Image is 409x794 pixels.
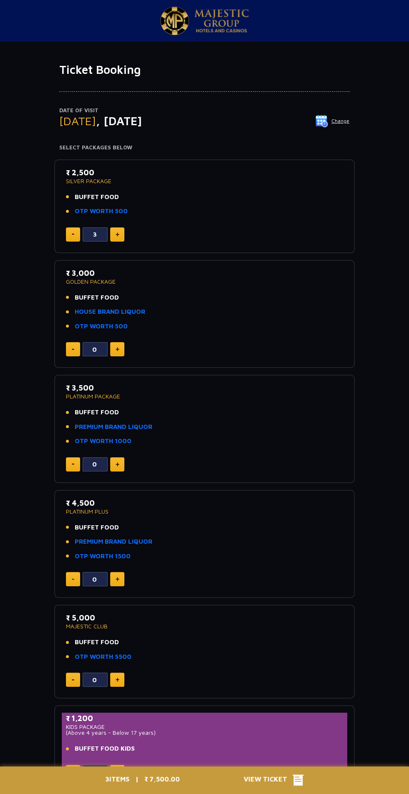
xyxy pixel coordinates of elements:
p: ₹ 2,500 [66,167,343,178]
img: Majestic Pride [160,7,189,35]
p: ₹ 5,000 [66,612,343,623]
a: OTP WORTH 1000 [75,436,131,446]
a: OTP WORTH 500 [75,322,128,331]
a: OTP WORTH 1500 [75,552,131,561]
p: Date of Visit [59,106,350,115]
img: Majestic Pride [194,9,249,33]
span: BUFFET FOOD [75,523,119,532]
button: View Ticket [244,774,304,786]
p: ₹ 3,000 [66,267,343,279]
span: ₹ 7,500.00 [144,775,180,783]
h4: Select Packages Below [59,144,350,151]
img: plus [116,462,119,466]
span: [DATE] [59,114,96,128]
img: plus [116,678,119,682]
a: OTP WORTH 500 [75,207,128,216]
span: BUFFET FOOD [75,192,119,202]
p: (Above 4 years - Below 17 years) [66,730,343,736]
p: PLATINUM PLUS [66,509,343,514]
a: PREMIUM BRAND LIQUOR [75,422,152,432]
a: PREMIUM BRAND LIQUOR [75,537,152,547]
p: GOLDEN PACKAGE [66,279,343,285]
span: BUFFET FOOD [75,408,119,417]
p: PLATINUM PACKAGE [66,393,343,399]
span: 3 [105,775,109,783]
h1: Ticket Booking [59,63,350,77]
span: View Ticket [244,774,293,786]
p: ₹ 3,500 [66,382,343,393]
p: ₹ 1,200 [66,713,343,724]
img: minus [72,579,74,580]
img: minus [72,464,74,465]
p: SILVER PACKAGE [66,178,343,184]
img: plus [116,232,119,237]
p: ₹ 4,500 [66,497,343,509]
button: Change [315,114,350,128]
img: minus [72,349,74,350]
img: minus [72,679,74,681]
a: OTP WORTH 5500 [75,652,131,662]
a: HOUSE BRAND LIQUOR [75,307,145,317]
span: BUFFET FOOD [75,638,119,647]
p: KIDS PACKAGE [66,724,343,730]
p: ITEMS [105,774,129,786]
p: | [129,774,144,786]
span: BUFFET FOOD [75,293,119,302]
span: BUFFET FOOD KIDS [75,744,135,754]
img: minus [72,234,74,235]
p: MAJESTIC CLUB [66,623,343,629]
span: , [DATE] [96,114,142,128]
img: plus [116,577,119,581]
img: plus [116,347,119,351]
